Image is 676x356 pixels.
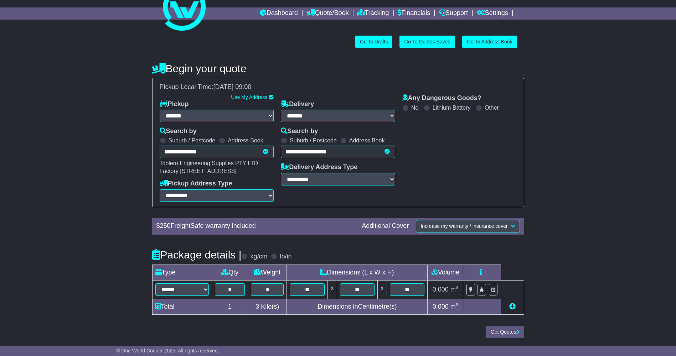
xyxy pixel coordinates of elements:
td: x [378,280,387,299]
label: Search by [281,127,318,135]
td: Kilo(s) [248,299,287,314]
label: No [411,104,418,111]
button: Increase my warranty / insurance cover [416,220,520,232]
td: 1 [212,299,248,314]
label: Address Book [228,137,263,144]
span: 3 [256,303,259,310]
h4: Package details | [152,249,242,261]
label: Other [485,104,499,111]
label: Any Dangerous Goods? [402,94,481,102]
span: m [450,303,459,310]
div: Additional Cover [358,222,412,230]
a: Financials [398,7,430,20]
td: x [327,280,337,299]
label: Suburb / Postcode [290,137,337,144]
td: Dimensions in Centimetre(s) [287,299,428,314]
span: 0.000 [433,303,449,310]
td: Type [152,265,212,280]
label: lb/in [280,253,291,261]
span: 0.000 [433,286,449,293]
div: $ FreightSafe warranty included [153,222,358,230]
label: Search by [160,127,197,135]
label: kg/cm [250,253,267,261]
span: m [450,286,459,293]
a: Dashboard [260,7,298,20]
td: Volume [428,265,463,280]
a: Support [439,7,468,20]
label: Pickup Address Type [160,180,232,188]
sup: 3 [456,302,459,307]
button: Get Quotes [486,326,524,338]
span: Increase my warranty / insurance cover [420,223,507,229]
label: Suburb / Postcode [169,137,216,144]
label: Address Book [349,137,385,144]
span: © One World Courier 2025. All rights reserved. [116,348,219,354]
a: Use My Address [231,94,267,100]
a: Go To Drafts [355,36,392,48]
div: Pickup Local Time: [156,83,520,91]
h4: Begin your quote [152,63,524,74]
a: Quote/Book [306,7,349,20]
td: Total [152,299,212,314]
td: Weight [248,265,287,280]
span: 250 [160,222,171,229]
label: Lithium Battery [433,104,471,111]
label: Pickup [160,100,189,108]
a: Go To Address Book [462,36,517,48]
span: Toolern Engineering Supplies PTY LTD [160,160,258,166]
span: Factory [STREET_ADDRESS] [160,168,237,174]
td: Qty [212,265,248,280]
a: Go To Quotes Saved [399,36,455,48]
label: Delivery Address Type [281,163,357,171]
sup: 3 [456,285,459,290]
label: Delivery [281,100,314,108]
a: Add new item [509,303,516,310]
td: Dimensions (L x W x H) [287,265,428,280]
a: Tracking [357,7,389,20]
a: Settings [477,7,508,20]
span: [DATE] 09:00 [213,83,252,90]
